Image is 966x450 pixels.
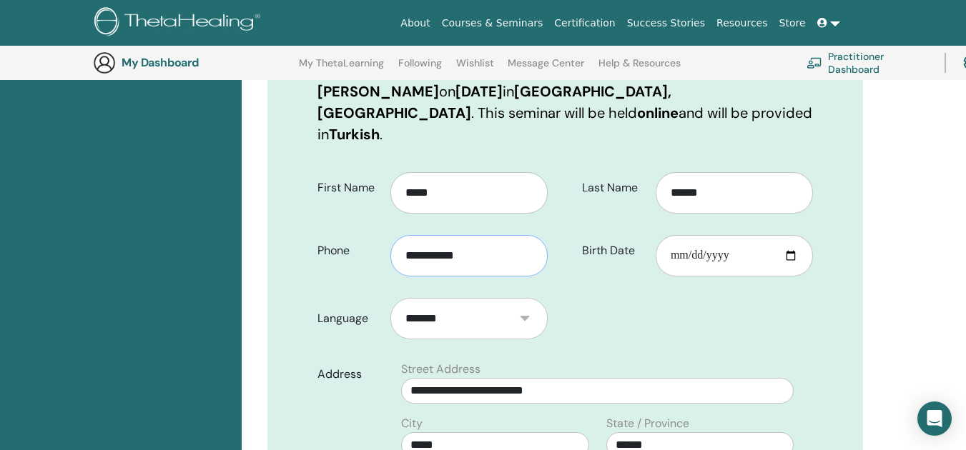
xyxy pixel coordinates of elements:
[122,56,265,69] h3: My Dashboard
[807,57,822,69] img: chalkboard-teacher.svg
[94,7,265,39] img: logo.png
[307,174,391,201] label: First Name
[398,57,442,80] a: Following
[571,237,656,264] label: Birth Date
[317,59,813,145] p: You are registering for on in . This seminar will be held and will be provided in .
[598,57,681,80] a: Help & Resources
[508,57,584,80] a: Message Center
[456,57,494,80] a: Wishlist
[317,82,671,122] b: [GEOGRAPHIC_DATA], [GEOGRAPHIC_DATA]
[307,305,391,332] label: Language
[807,47,927,79] a: Practitioner Dashboard
[395,10,435,36] a: About
[606,415,689,432] label: State / Province
[299,57,384,80] a: My ThetaLearning
[401,415,423,432] label: City
[455,82,503,101] b: [DATE]
[571,174,656,201] label: Last Name
[548,10,621,36] a: Certification
[307,237,391,264] label: Phone
[329,125,380,144] b: Turkish
[774,10,812,36] a: Store
[401,361,480,378] label: Street Address
[637,104,679,122] b: online
[917,401,952,436] div: Open Intercom Messenger
[436,10,549,36] a: Courses & Seminars
[711,10,774,36] a: Resources
[307,361,393,388] label: Address
[621,10,711,36] a: Success Stories
[93,51,116,74] img: generic-user-icon.jpg
[317,61,729,101] b: Love of Self with [PERSON_NAME] and [PERSON_NAME]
